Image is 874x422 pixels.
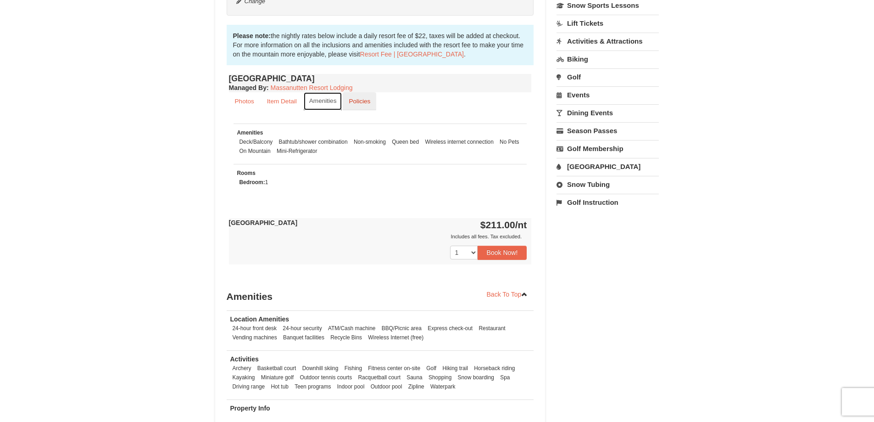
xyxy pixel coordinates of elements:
li: Snow boarding [456,373,496,382]
li: Restaurant [476,324,507,333]
li: Express check-out [425,324,475,333]
li: Horseback riding [472,364,517,373]
li: Racquetball court [356,373,403,382]
li: Teen programs [292,382,333,391]
a: Activities & Attractions [557,33,659,50]
a: Lift Tickets [557,15,659,32]
a: Amenities [304,92,342,110]
strong: Bedroom: [239,179,265,186]
small: Policies [349,98,370,105]
li: Indoor pool [335,382,367,391]
li: On Mountain [237,146,273,156]
a: Events [557,86,659,103]
small: Rooms [237,170,256,176]
li: Shopping [426,373,454,382]
span: Managed By [229,84,267,91]
li: 24-hour security [280,324,324,333]
li: Bathtub/shower combination [277,137,350,146]
strong: Activities [230,355,259,363]
small: Photos [235,98,254,105]
li: 1 [237,178,271,187]
li: Recycle Bins [328,333,364,342]
li: Wireless internet connection [423,137,495,146]
strong: Location Amenities [230,315,289,323]
a: Golf [557,68,659,85]
a: Massanutten Resort Lodging [271,84,353,91]
h3: Amenities [227,287,534,306]
small: Item Detail [267,98,297,105]
li: Zipline [406,382,427,391]
li: Downhill skiing [300,364,341,373]
a: Season Passes [557,122,659,139]
li: Queen bed [390,137,421,146]
h4: [GEOGRAPHIC_DATA] [229,74,532,83]
strong: : [229,84,269,91]
button: Book Now! [478,246,527,259]
li: Hiking trail [440,364,470,373]
li: Outdoor pool [368,382,405,391]
small: Amenities [237,129,263,136]
li: Sauna [404,373,424,382]
a: [GEOGRAPHIC_DATA] [557,158,659,175]
li: Mini-Refrigerator [274,146,320,156]
a: Dining Events [557,104,659,121]
li: Outdoor tennis courts [297,373,354,382]
strong: [GEOGRAPHIC_DATA] [229,219,298,226]
li: ATM/Cash machine [326,324,378,333]
a: Golf Instruction [557,194,659,211]
div: Includes all fees. Tax excluded. [229,232,527,241]
li: BBQ/Picnic area [379,324,424,333]
li: Basketball court [255,364,299,373]
a: Photos [229,92,260,110]
li: No Pets [497,137,521,146]
li: Non-smoking [351,137,388,146]
li: Hot tub [269,382,291,391]
a: Snow Tubing [557,176,659,193]
div: the nightly rates below include a daily resort fee of $22, taxes will be added at checkout. For m... [227,25,534,65]
li: Fishing [342,364,364,373]
li: Vending machines [230,333,279,342]
li: Golf [424,364,439,373]
strong: Please note: [233,32,271,39]
a: Back To Top [481,287,534,301]
strong: $211.00 [480,219,527,230]
li: Kayaking [230,373,257,382]
li: 24-hour front desk [230,324,279,333]
li: Wireless Internet (free) [366,333,426,342]
li: Miniature golf [259,373,296,382]
li: Deck/Balcony [237,137,275,146]
a: Item Detail [261,92,303,110]
small: Amenities [309,97,337,104]
a: Policies [343,92,376,110]
li: Driving range [230,382,267,391]
li: Waterpark [428,382,457,391]
li: Spa [498,373,512,382]
a: Golf Membership [557,140,659,157]
a: Biking [557,51,659,68]
li: Banquet facilities [281,333,327,342]
span: /nt [515,219,527,230]
strong: Property Info [230,405,270,412]
li: Archery [230,364,254,373]
li: Fitness center on-site [366,364,423,373]
a: Resort Fee | [GEOGRAPHIC_DATA] [360,51,464,58]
